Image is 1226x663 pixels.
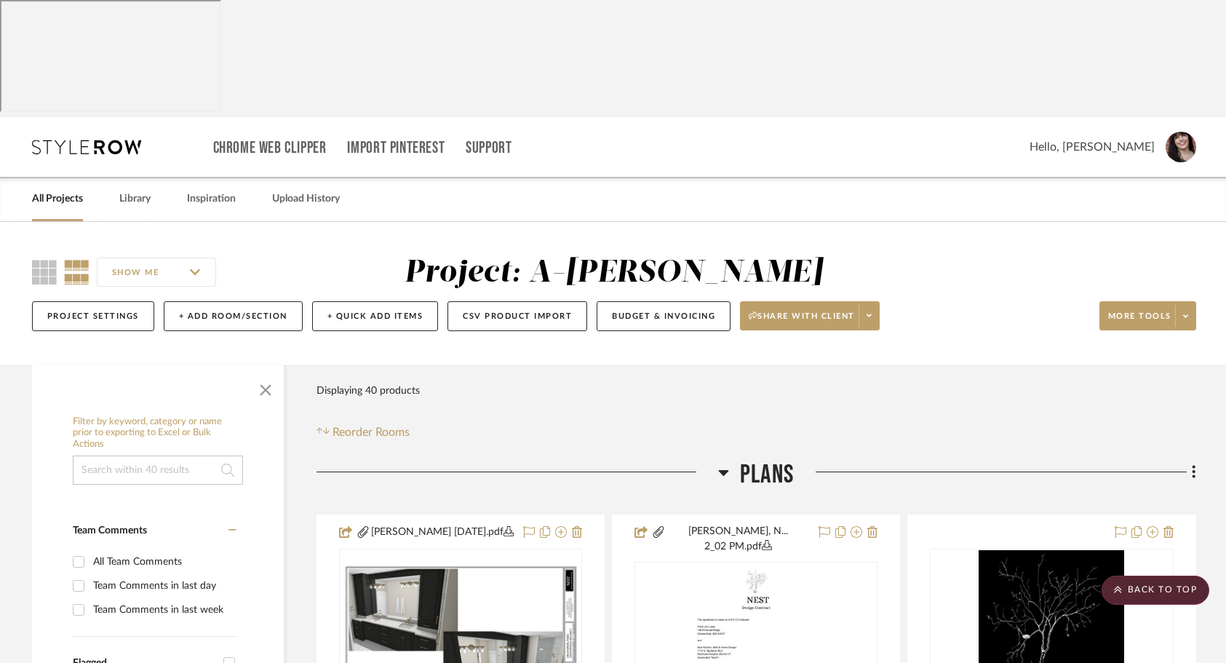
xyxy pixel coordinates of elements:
div: Team Comments in last day [93,574,233,598]
a: Import Pinterest [347,142,445,154]
button: CSV Product Import [447,301,587,331]
button: Reorder Rooms [317,424,410,441]
a: Chrome Web Clipper [213,142,327,154]
a: Upload History [272,189,340,209]
scroll-to-top-button: BACK TO TOP [1102,576,1209,605]
span: Team Comments [73,525,147,536]
a: Inspiration [187,189,236,209]
a: Library [119,189,151,209]
div: Displaying 40 products [317,376,420,405]
span: Reorder Rooms [333,424,410,441]
button: Close [251,373,280,402]
span: Share with client [749,311,855,333]
button: [PERSON_NAME] [DATE].pdf [370,524,514,541]
a: Support [466,142,512,154]
img: avatar [1166,132,1196,162]
a: All Projects [32,189,83,209]
button: + Quick Add Items [312,301,439,331]
input: Search within 40 results [73,456,243,485]
span: Plans [740,459,794,491]
button: + Add Room/Section [164,301,303,331]
span: Hello, [PERSON_NAME] [1030,138,1155,156]
div: Team Comments in last week [93,598,233,622]
h6: Filter by keyword, category or name prior to exporting to Excel or Bulk Actions [73,416,243,450]
button: More tools [1099,301,1196,330]
div: Project: A-[PERSON_NAME] [405,258,823,288]
button: Budget & Invoicing [597,301,731,331]
button: Project Settings [32,301,154,331]
button: [PERSON_NAME], N... 2_02 PM.pdf [666,524,810,555]
div: All Team Comments [93,550,233,573]
span: More tools [1108,311,1171,333]
button: Share with client [740,301,880,330]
